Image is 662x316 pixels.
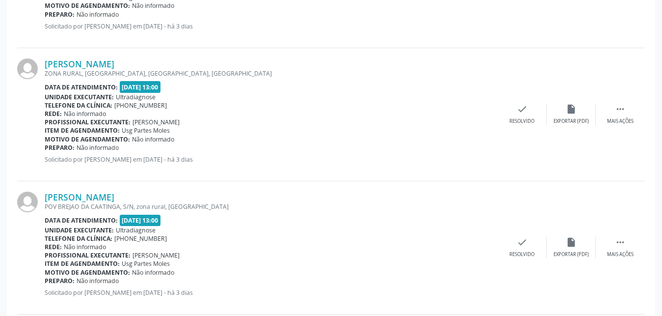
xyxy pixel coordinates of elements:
span: [DATE] 13:00 [120,81,161,92]
p: Solicitado por [PERSON_NAME] em [DATE] - há 3 dias [45,288,498,297]
i: insert_drive_file [566,237,577,248]
span: Não informado [132,135,174,144]
b: Data de atendimento: [45,216,118,225]
span: Não informado [77,277,119,285]
b: Preparo: [45,10,75,19]
div: Mais ações [607,118,634,125]
i: check [517,237,528,248]
p: Solicitado por [PERSON_NAME] em [DATE] - há 3 dias [45,22,498,30]
div: Resolvido [509,118,534,125]
i: insert_drive_file [566,104,577,115]
b: Rede: [45,110,62,118]
img: img [17,192,38,212]
a: [PERSON_NAME] [45,192,114,202]
span: Não informado [132,268,174,277]
p: Solicitado por [PERSON_NAME] em [DATE] - há 3 dias [45,155,498,164]
b: Motivo de agendamento: [45,268,130,277]
b: Preparo: [45,277,75,285]
b: Motivo de agendamento: [45,1,130,10]
i: check [517,104,528,115]
span: Não informado [77,10,119,19]
div: Exportar (PDF) [554,251,589,258]
span: Ultradiagnose [116,93,156,101]
b: Telefone da clínica: [45,101,112,110]
span: [PHONE_NUMBER] [114,101,167,110]
span: Usg Partes Moles [122,259,170,268]
a: [PERSON_NAME] [45,58,114,69]
b: Unidade executante: [45,226,114,234]
b: Profissional executante: [45,251,131,259]
div: Resolvido [509,251,534,258]
b: Motivo de agendamento: [45,135,130,144]
b: Data de atendimento: [45,83,118,91]
b: Item de agendamento: [45,259,120,268]
span: Não informado [132,1,174,10]
i:  [615,237,626,248]
div: Mais ações [607,251,634,258]
span: Não informado [77,144,119,152]
i:  [615,104,626,115]
span: Não informado [64,110,106,118]
b: Telefone da clínica: [45,234,112,243]
b: Profissional executante: [45,118,131,126]
span: [PERSON_NAME] [132,251,180,259]
div: Exportar (PDF) [554,118,589,125]
b: Rede: [45,243,62,251]
span: [PERSON_NAME] [132,118,180,126]
span: Ultradiagnose [116,226,156,234]
img: img [17,58,38,79]
span: [DATE] 13:00 [120,215,161,226]
div: POV BREJAO DA CAATINGA, S/N, zona rural, [GEOGRAPHIC_DATA] [45,202,498,211]
b: Preparo: [45,144,75,152]
b: Unidade executante: [45,93,114,101]
b: Item de agendamento: [45,126,120,135]
span: Não informado [64,243,106,251]
span: Usg Partes Moles [122,126,170,135]
div: ZONA RURAL, [GEOGRAPHIC_DATA], [GEOGRAPHIC_DATA], [GEOGRAPHIC_DATA] [45,69,498,78]
span: [PHONE_NUMBER] [114,234,167,243]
